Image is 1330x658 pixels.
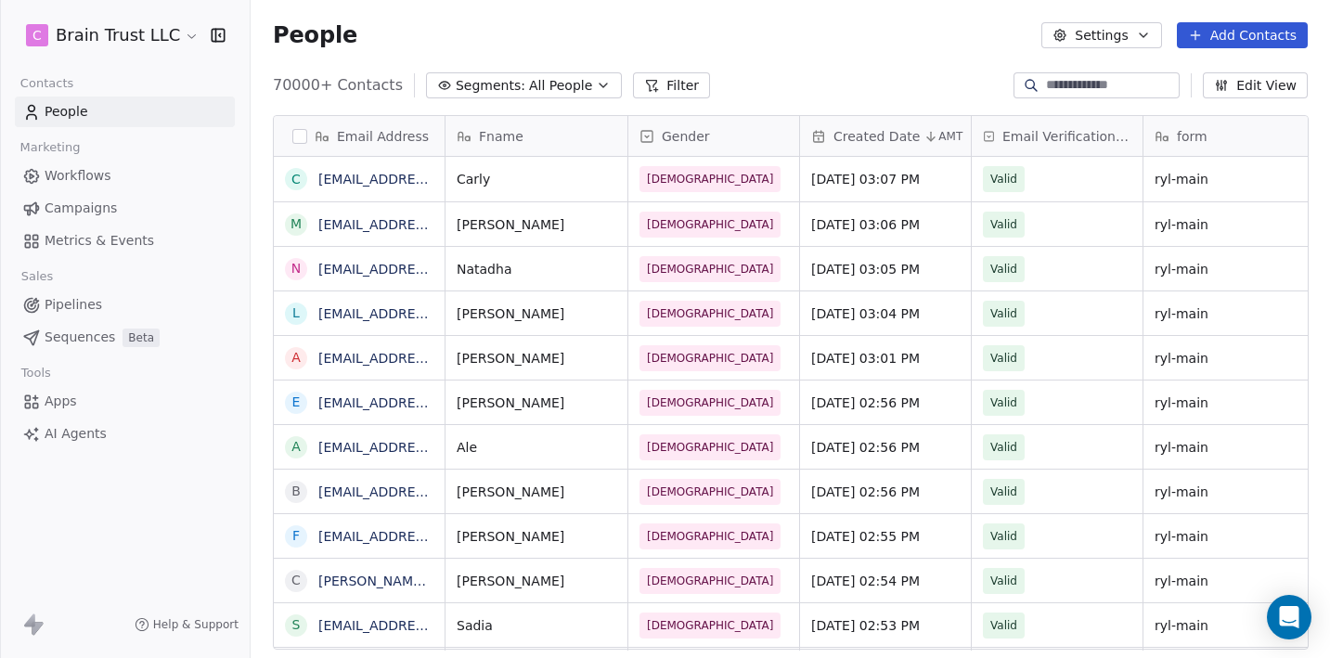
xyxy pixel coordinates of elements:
span: Gender [662,127,710,146]
div: Created DateAMT [800,116,971,156]
a: [EMAIL_ADDRESS][DOMAIN_NAME] [318,395,546,410]
span: [DATE] 02:54 PM [811,572,960,590]
span: ryl-main [1155,215,1303,234]
span: [DEMOGRAPHIC_DATA] [647,304,773,323]
span: [DEMOGRAPHIC_DATA] [647,260,773,278]
span: Sequences [45,328,115,347]
button: Filter [633,72,710,98]
a: SequencesBeta [15,322,235,353]
span: Valid [990,349,1017,368]
span: Tools [13,359,58,387]
div: Email Address [274,116,445,156]
a: AI Agents [15,419,235,449]
span: Carly [457,170,616,188]
a: [EMAIL_ADDRESS][DOMAIN_NAME] [318,262,546,277]
span: Email Address [337,127,429,146]
span: [DEMOGRAPHIC_DATA] [647,215,773,234]
button: Settings [1041,22,1161,48]
span: [DEMOGRAPHIC_DATA] [647,394,773,412]
a: [EMAIL_ADDRESS][DOMAIN_NAME] [318,351,546,366]
a: Campaigns [15,193,235,224]
a: Help & Support [135,617,239,632]
span: Valid [990,304,1017,323]
span: Brain Trust LLC [56,23,180,47]
span: Valid [990,438,1017,457]
span: [DEMOGRAPHIC_DATA] [647,616,773,635]
span: Created Date [833,127,920,146]
span: Sadia [457,616,616,635]
span: Natadha [457,260,616,278]
span: Valid [990,260,1017,278]
span: ryl-main [1155,170,1303,188]
span: ryl-main [1155,304,1303,323]
span: Apps [45,392,77,411]
span: [DATE] 02:56 PM [811,438,960,457]
span: Email Verification Status [1002,127,1131,146]
div: Fname [445,116,627,156]
span: [DATE] 02:56 PM [811,483,960,501]
span: Beta [123,329,160,347]
span: Sales [13,263,61,290]
div: Gender [628,116,799,156]
span: [DATE] 02:56 PM [811,394,960,412]
span: Valid [990,170,1017,188]
span: ryl-main [1155,483,1303,501]
span: [PERSON_NAME] [457,215,616,234]
a: Apps [15,386,235,417]
span: [DATE] 03:05 PM [811,260,960,278]
span: All People [529,76,592,96]
span: 70000+ Contacts [273,74,403,97]
span: [PERSON_NAME] [457,304,616,323]
span: People [45,102,88,122]
span: Valid [990,394,1017,412]
div: a [291,437,301,457]
span: ryl-main [1155,527,1303,546]
div: b [291,482,301,501]
span: [DATE] 03:07 PM [811,170,960,188]
a: Metrics & Events [15,226,235,256]
span: People [273,21,357,49]
a: [EMAIL_ADDRESS][DOMAIN_NAME] [318,440,546,455]
div: a [291,348,301,368]
span: Valid [990,616,1017,635]
div: Open Intercom Messenger [1267,595,1311,639]
span: Marketing [12,134,88,161]
a: People [15,97,235,127]
a: [EMAIL_ADDRESS][DOMAIN_NAME] [318,484,546,499]
div: c [291,571,301,590]
span: ryl-main [1155,616,1303,635]
span: [DATE] 03:06 PM [811,215,960,234]
div: s [292,615,301,635]
span: AI Agents [45,424,107,444]
span: Metrics & Events [45,231,154,251]
div: c [291,170,301,189]
a: [EMAIL_ADDRESS][DOMAIN_NAME] [318,306,546,321]
span: [DEMOGRAPHIC_DATA] [647,483,773,501]
div: l [292,303,300,323]
span: Valid [990,483,1017,501]
span: [PERSON_NAME] [457,483,616,501]
span: C [32,26,42,45]
span: [DEMOGRAPHIC_DATA] [647,349,773,368]
div: e [292,393,301,412]
div: f [292,526,300,546]
span: Pipelines [45,295,102,315]
button: CBrain Trust LLC [22,19,198,51]
span: [DATE] 03:04 PM [811,304,960,323]
span: [PERSON_NAME] [457,572,616,590]
div: grid [274,157,445,651]
span: ryl-main [1155,572,1303,590]
span: Help & Support [153,617,239,632]
span: [PERSON_NAME] [457,527,616,546]
span: form [1177,127,1207,146]
a: [EMAIL_ADDRESS][DOMAIN_NAME] [318,618,546,633]
span: Fname [479,127,523,146]
div: form [1143,116,1314,156]
button: Edit View [1203,72,1308,98]
a: [EMAIL_ADDRESS][DOMAIN_NAME] [318,172,546,187]
span: [DEMOGRAPHIC_DATA] [647,438,773,457]
span: ryl-main [1155,260,1303,278]
a: Pipelines [15,290,235,320]
a: [EMAIL_ADDRESS][DOMAIN_NAME] [318,529,546,544]
div: Email Verification Status [972,116,1143,156]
